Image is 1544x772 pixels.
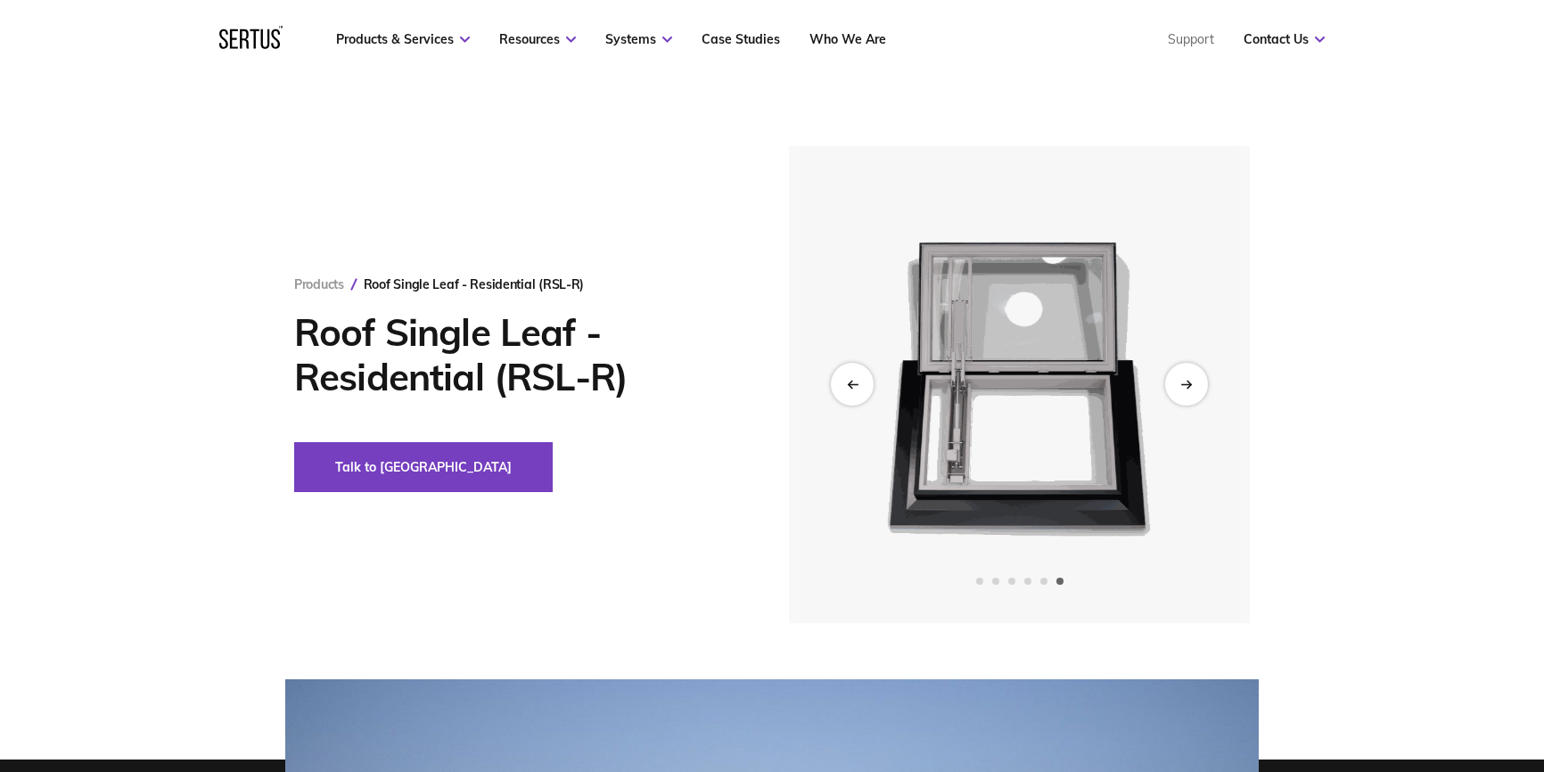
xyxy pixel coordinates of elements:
[1168,31,1214,47] a: Support
[1244,31,1325,47] a: Contact Us
[336,31,470,47] a: Products & Services
[809,31,886,47] a: Who We Are
[992,578,999,585] span: Go to slide 2
[1223,565,1544,772] div: Виджет чата
[1223,565,1544,772] iframe: Chat Widget
[1008,578,1015,585] span: Go to slide 3
[294,276,344,292] a: Products
[702,31,780,47] a: Case Studies
[294,310,735,399] h1: Roof Single Leaf - Residential (RSL-R)
[1165,363,1208,406] div: Next slide
[976,578,983,585] span: Go to slide 1
[1040,578,1047,585] span: Go to slide 5
[1024,578,1031,585] span: Go to slide 4
[294,442,553,492] button: Talk to [GEOGRAPHIC_DATA]
[831,363,874,406] div: Previous slide
[605,31,672,47] a: Systems
[499,31,576,47] a: Resources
